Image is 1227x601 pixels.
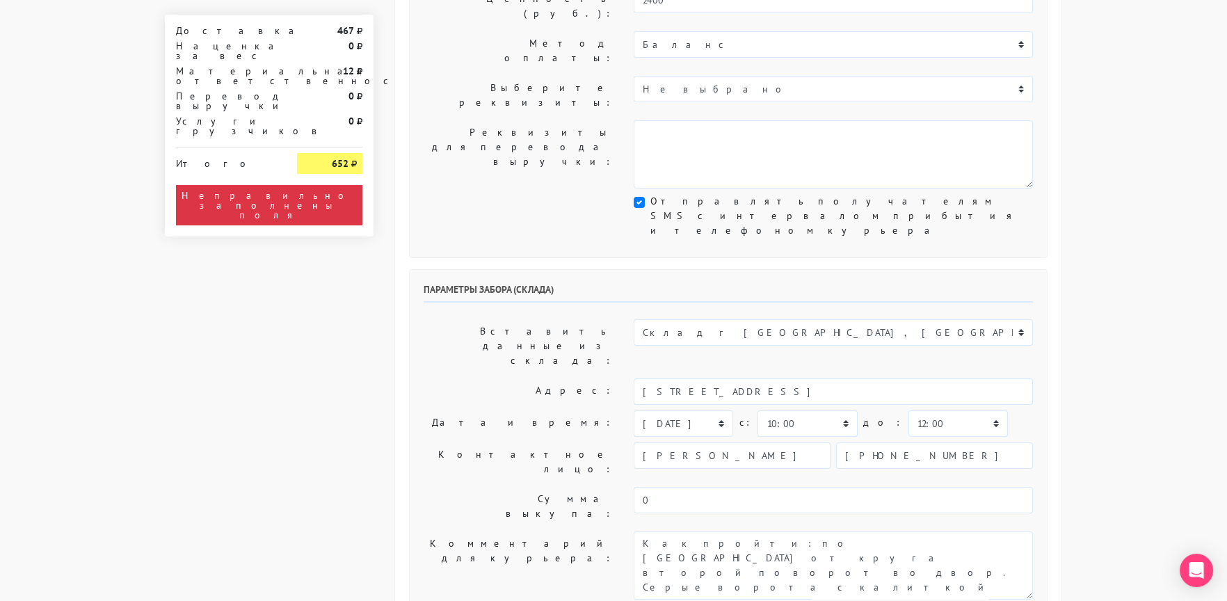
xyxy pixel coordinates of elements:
[348,40,354,52] strong: 0
[413,531,623,600] label: Комментарий для курьера:
[166,26,287,35] div: Доставка
[413,487,623,526] label: Сумма выкупа:
[166,41,287,61] div: Наценка за вес
[343,65,354,77] strong: 12
[739,410,752,435] label: c:
[176,185,362,225] div: Неправильно заполнены поля
[166,91,287,111] div: Перевод выручки
[863,410,903,435] label: до:
[634,531,1033,600] textarea: Как пройти: по [GEOGRAPHIC_DATA] от круга второй поворот во двор. Серые ворота с калиткой между а...
[332,157,348,170] strong: 652
[166,66,287,86] div: Материальная ответственность
[166,116,287,136] div: Услуги грузчиков
[634,442,831,469] input: Имя
[348,90,354,102] strong: 0
[413,442,623,481] label: Контактное лицо:
[1180,554,1213,587] div: Open Intercom Messenger
[337,24,354,37] strong: 467
[413,120,623,189] label: Реквизиты для перевода выручки:
[413,378,623,405] label: Адрес:
[413,76,623,115] label: Выберите реквизиты:
[413,319,623,373] label: Вставить данные из склада:
[348,115,354,127] strong: 0
[413,410,623,437] label: Дата и время:
[650,194,1033,238] label: Отправлять получателям SMS с интервалом прибытия и телефоном курьера
[424,284,1033,303] h6: Параметры забора (склада)
[836,442,1033,469] input: Телефон
[413,31,623,70] label: Метод оплаты:
[176,153,276,168] div: Итого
